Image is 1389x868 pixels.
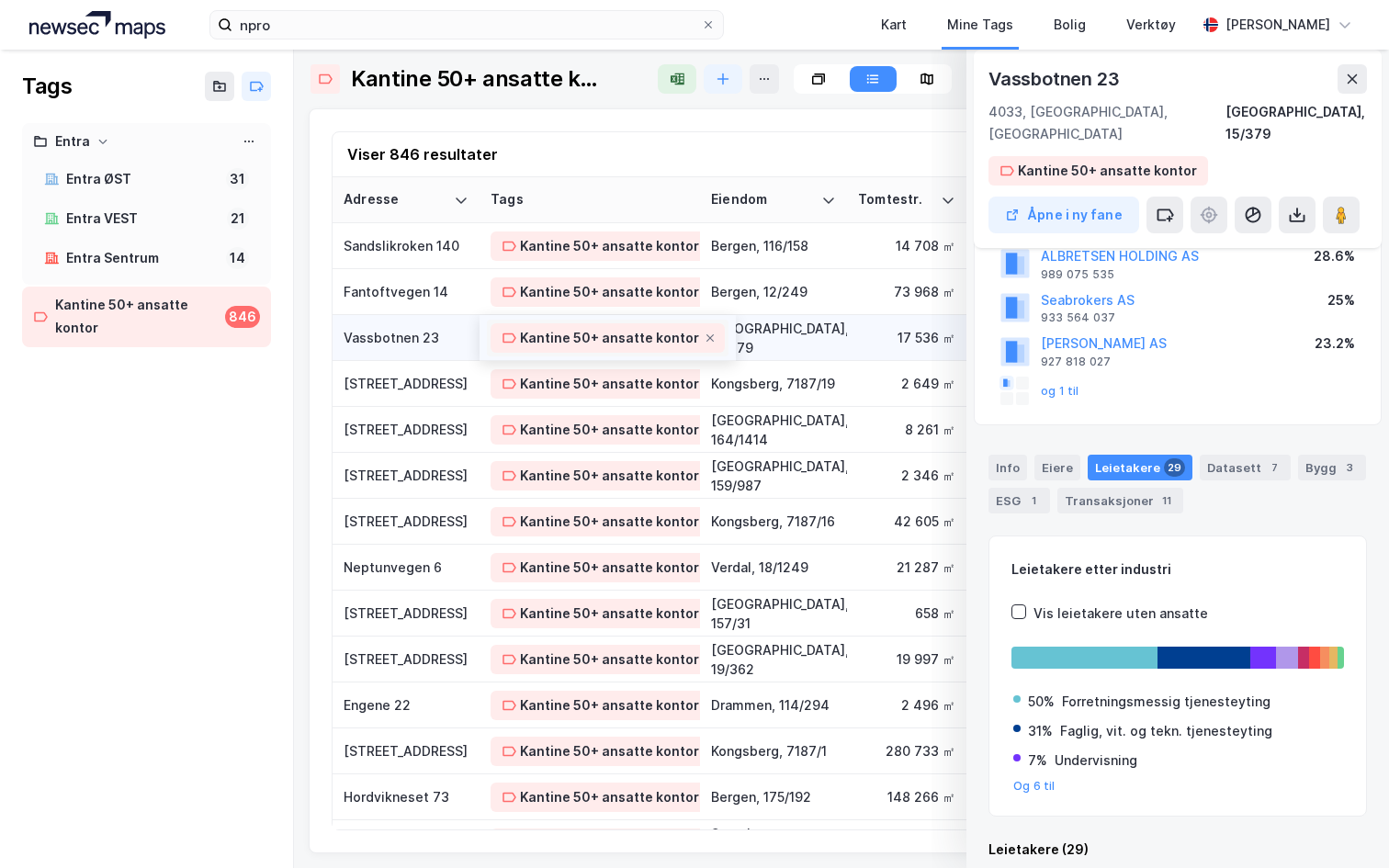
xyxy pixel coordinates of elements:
[711,374,836,393] div: Kongsberg, 7187/19
[711,640,836,679] div: [GEOGRAPHIC_DATA], 19/362
[858,374,955,393] div: 2 649 ㎡
[520,786,699,808] div: Kantine 50+ ansatte kontor
[1327,289,1355,311] div: 25%
[226,247,249,269] div: 14
[858,787,955,806] div: 148 266 ㎡
[1054,14,1086,36] div: Bolig
[1041,310,1115,325] div: 933 564 037
[1060,720,1272,742] div: Faglig, vit. og tekn. tjenesteyting
[988,839,1367,861] div: Leietakere (29)
[55,294,218,340] div: Kantine 50+ ansatte kontor
[520,235,699,257] div: Kantine 50+ ansatte kontor
[858,695,955,715] div: 2 496 ㎡
[520,465,699,487] div: Kantine 50+ ansatte kontor
[1024,491,1043,510] div: 1
[33,200,260,238] a: Entra VEST21
[988,101,1225,145] div: 4033, [GEOGRAPHIC_DATA], [GEOGRAPHIC_DATA]
[711,411,836,449] div: [GEOGRAPHIC_DATA], 164/1414
[711,741,836,761] div: Kongsberg, 7187/1
[66,247,219,270] div: Entra Sentrum
[1041,355,1111,369] div: 927 818 027
[55,130,90,153] div: Entra
[226,168,249,190] div: 31
[491,191,689,209] div: Tags
[1034,455,1080,480] div: Eiere
[1340,458,1359,477] div: 3
[711,457,836,495] div: [GEOGRAPHIC_DATA], 159/987
[347,143,498,165] div: Viser 846 resultater
[66,168,219,191] div: Entra ØST
[29,11,165,39] img: logo.a4113a55bc3d86da70a041830d287a7e.svg
[1041,267,1114,282] div: 989 075 535
[858,649,955,669] div: 19 997 ㎡
[711,787,836,806] div: Bergen, 175/192
[858,282,955,301] div: 73 968 ㎡
[858,420,955,439] div: 8 261 ㎡
[858,466,955,485] div: 2 346 ㎡
[858,603,955,623] div: 658 ㎡
[520,511,699,533] div: Kantine 50+ ansatte kontor
[1265,458,1283,477] div: 7
[520,648,699,671] div: Kantine 50+ ansatte kontor
[344,328,469,347] div: Vassbotnen 23
[1028,720,1053,742] div: 31%
[33,240,260,277] a: Entra Sentrum14
[344,558,469,577] div: Neptunvegen 6
[1055,750,1137,772] div: Undervisning
[22,72,72,101] div: Tags
[858,741,955,761] div: 280 733 ㎡
[1157,491,1176,510] div: 11
[1062,691,1270,713] div: Forretningsmessig tjenesteyting
[858,191,933,209] div: Tomtestr.
[520,694,699,716] div: Kantine 50+ ansatte kontor
[344,191,446,209] div: Adresse
[711,191,814,209] div: Eiendom
[1297,780,1389,868] iframe: Chat Widget
[711,594,836,633] div: [GEOGRAPHIC_DATA], 157/31
[858,558,955,577] div: 21 287 ㎡
[947,14,1013,36] div: Mine Tags
[344,282,469,301] div: Fantoftvegen 14
[1013,779,1056,794] button: Og 6 til
[225,306,260,328] div: 846
[711,512,836,531] div: Kongsberg, 7187/16
[858,512,955,531] div: 42 605 ㎡
[520,603,699,625] div: Kantine 50+ ansatte kontor
[227,208,249,230] div: 21
[344,787,469,806] div: Hordvikneset 73
[351,64,601,94] div: Kantine 50+ ansatte kontor
[1088,455,1192,480] div: Leietakere
[1225,101,1367,145] div: [GEOGRAPHIC_DATA], 15/379
[344,374,469,393] div: [STREET_ADDRESS]
[344,649,469,669] div: [STREET_ADDRESS]
[711,236,836,255] div: Bergen, 116/158
[520,557,699,579] div: Kantine 50+ ansatte kontor
[1164,458,1185,477] div: 29
[1314,245,1355,267] div: 28.6%
[881,14,907,36] div: Kart
[988,197,1139,233] button: Åpne i ny fane
[520,373,699,395] div: Kantine 50+ ansatte kontor
[988,488,1050,513] div: ESG
[33,161,260,198] a: Entra ØST31
[344,466,469,485] div: [STREET_ADDRESS]
[1126,14,1176,36] div: Verktøy
[1011,558,1344,581] div: Leietakere etter industri
[1028,691,1055,713] div: 50%
[1018,160,1197,182] div: Kantine 50+ ansatte kontor
[344,420,469,439] div: [STREET_ADDRESS]
[858,328,955,347] div: 17 536 ㎡
[711,319,836,357] div: [GEOGRAPHIC_DATA], 15/379
[988,455,1027,480] div: Info
[520,419,699,441] div: Kantine 50+ ansatte kontor
[344,512,469,531] div: [STREET_ADDRESS]
[232,11,701,39] input: Søk på adresse, matrikkel, gårdeiere, leietakere eller personer
[1225,14,1330,36] div: [PERSON_NAME]
[1315,333,1355,355] div: 23.2%
[22,287,271,347] a: Kantine 50+ ansatte kontor846
[1057,488,1183,513] div: Transaksjoner
[1033,603,1208,625] div: Vis leietakere uten ansatte
[344,741,469,761] div: [STREET_ADDRESS]
[711,695,836,715] div: Drammen, 114/294
[1298,455,1366,480] div: Bygg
